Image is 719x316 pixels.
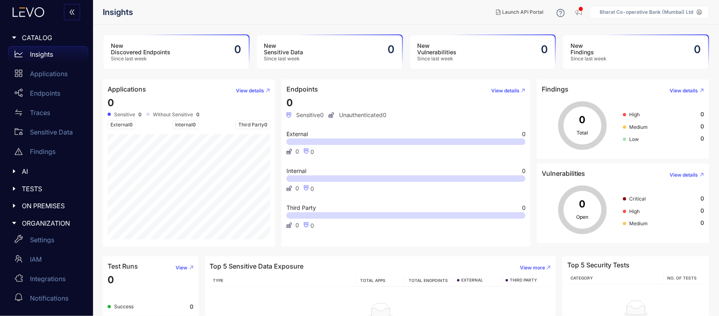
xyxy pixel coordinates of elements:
a: Applications [8,66,88,85]
span: ORGANIZATION [22,220,82,227]
button: Launch API Portal [490,6,550,19]
h4: Test Runs [108,263,138,270]
span: TOTAL ENDPOINTS [409,278,448,283]
span: THIRD PARTY [510,278,537,283]
span: 0 [701,123,704,130]
span: Since last week [418,56,457,62]
h2: 0 [235,43,242,56]
b: 0 [190,303,194,310]
span: Sensitive 0 [286,112,324,118]
span: double-left [69,9,75,16]
p: Integrations [30,275,66,282]
button: View [170,261,194,274]
span: View details [491,88,520,94]
span: 0 [264,122,267,128]
span: 0 [701,220,704,226]
span: 0 [193,122,196,128]
a: Integrations [8,271,88,290]
span: TYPE [213,278,224,283]
span: View [176,265,188,271]
p: Traces [30,109,50,116]
span: No. of Tests [667,275,697,280]
b: 0 [196,112,199,117]
span: caret-right [11,203,17,209]
span: team [15,255,23,263]
span: swap [15,109,23,117]
span: Third Party [286,205,316,211]
p: Bharat Co-operative Bank (Mumbai) Ltd [600,9,694,15]
p: Findings [30,148,55,155]
span: High [630,111,640,117]
span: Category [571,275,593,280]
h4: Vulnerabilities [542,170,585,177]
h4: Top 5 Security Tests [567,261,630,269]
span: 0 [108,274,114,286]
h2: 0 [694,43,701,56]
span: Since last week [264,56,303,62]
span: 0 [310,148,314,155]
h2: 0 [541,43,548,56]
a: IAM [8,251,88,271]
span: warning [15,147,23,156]
span: 0 [295,148,299,155]
span: Low [630,136,639,142]
span: 0 [310,185,314,192]
span: Medium [630,220,648,226]
span: caret-right [11,169,17,174]
span: caret-right [11,220,17,226]
div: CATALOG [5,29,88,46]
span: Internal [286,168,306,174]
a: Endpoints [8,85,88,105]
p: Insights [30,51,53,58]
p: Notifications [30,295,68,302]
span: 0 [295,185,299,192]
span: caret-right [11,35,17,41]
span: Unauthenticated 0 [329,112,387,118]
p: Applications [30,70,68,77]
h2: 0 [388,43,395,56]
span: 0 [701,111,704,117]
span: 0 [522,205,526,211]
h4: Findings [542,85,568,93]
a: Traces [8,105,88,124]
span: 0 [295,222,299,228]
span: Internal [172,120,199,129]
span: Critical [630,196,646,202]
div: ON PREMISES [5,197,88,214]
button: View details [229,84,270,97]
h4: Top 5 Sensitive Data Exposure [210,263,304,270]
span: High [630,208,640,214]
p: Sensitive Data [30,128,73,136]
span: 0 [108,97,114,109]
span: Since last week [571,56,607,62]
span: TOTAL APPS [360,278,386,283]
a: Findings [8,143,88,163]
button: View more [513,261,551,274]
span: View details [670,172,698,178]
a: Insights [8,46,88,66]
span: caret-right [11,186,17,192]
span: Third Party [235,120,270,129]
span: 0 [701,135,704,142]
span: Launch API Portal [503,9,544,15]
span: 0 [701,195,704,202]
span: View details [670,88,698,94]
div: ORGANIZATION [5,215,88,232]
button: double-left [64,4,80,20]
div: AI [5,163,88,180]
span: View details [236,88,264,94]
span: Without Sensitive [153,112,193,117]
a: Notifications [8,290,88,310]
span: Success [114,303,134,310]
span: AI [22,168,82,175]
span: 0 [522,168,526,174]
span: 0 [286,97,293,109]
div: TESTS [5,180,88,197]
span: CATALOG [22,34,82,41]
span: External [108,120,136,129]
button: View details [664,84,704,97]
b: 0 [138,112,142,117]
span: Since last week [111,56,170,62]
span: 0 [701,207,704,214]
span: TESTS [22,185,82,192]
